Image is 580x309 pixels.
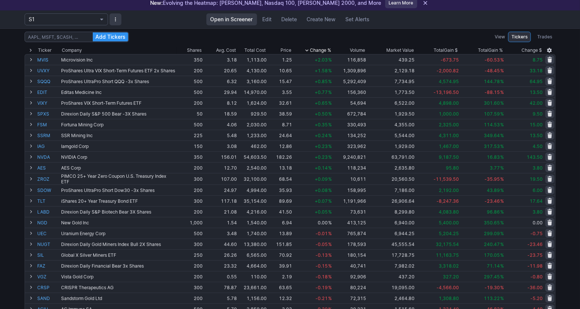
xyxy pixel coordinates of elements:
[484,111,500,117] span: 107.59
[333,151,367,162] td: 9,240,821
[177,141,203,151] td: 150
[328,79,332,84] span: %
[437,198,459,204] span: -8,247.36
[177,162,203,173] td: 200
[434,89,459,95] span: -13,196.50
[328,133,332,138] span: %
[386,47,414,54] span: Market Value
[37,65,60,76] a: UVXY
[439,133,459,138] span: 4,311.00
[342,13,374,25] a: Set Alerts
[315,165,328,171] span: +0.14
[203,151,238,162] td: 156.01
[61,154,176,160] div: NVIDIA Corp
[367,141,416,151] td: 1,929.00
[333,97,367,108] td: 54,694
[508,32,531,42] a: Tickers
[267,108,293,119] td: 38.59
[527,242,543,247] span: -23.46
[37,87,60,97] a: EDIT
[533,144,543,149] span: 4.50
[210,16,253,23] span: Open in Screener
[333,130,367,141] td: 134,252
[316,231,328,236] span: -0.01
[37,54,60,65] a: MVIS
[203,185,238,195] td: 24.97
[333,228,367,239] td: 765,874
[203,141,238,151] td: 3.08
[439,220,459,226] span: 5,400.00
[25,47,37,54] div: Expand All
[439,111,459,117] span: 1,000.00
[61,165,176,171] div: AES Corp
[328,231,332,236] span: %
[29,16,96,23] span: S1
[238,151,267,162] td: 54,603.50
[333,54,367,65] td: 116,858
[315,68,328,73] span: +1.58
[328,176,332,182] span: %
[333,195,367,206] td: 1,191,966
[315,209,328,215] span: +0.05
[500,89,504,95] span: %
[238,217,267,228] td: 1,540.00
[434,47,458,54] div: Gain $
[37,108,60,119] a: SPXS
[333,185,367,195] td: 158,995
[439,144,459,149] span: 1,467.00
[367,173,416,185] td: 20,560.50
[238,195,267,206] td: 35,154.00
[203,217,238,228] td: 1.54
[267,151,293,162] td: 182.26
[61,173,176,185] div: PIMCO 25+ Year Zero Coupon U.S. Treasury Index ETF
[238,108,267,119] td: 929.50
[203,173,238,185] td: 107.00
[315,198,328,204] span: +0.07
[328,198,332,204] span: %
[500,144,504,149] span: %
[367,108,416,119] td: 1,929.50
[203,97,238,108] td: 8.12
[203,76,238,86] td: 6.32
[439,100,459,106] span: 4,898.00
[511,33,527,41] span: Tickers
[203,195,238,206] td: 117.18
[37,130,60,141] a: SSRM
[203,65,238,76] td: 20.65
[238,239,267,249] td: 13,380.00
[434,176,459,182] span: -11,539.50
[37,141,60,151] a: IAG
[439,122,459,127] span: 2,325.00
[328,57,332,63] span: %
[500,242,504,247] span: %
[328,242,332,247] span: %
[333,86,367,97] td: 156,360
[495,33,505,41] label: View
[478,47,503,54] div: Gain %
[315,144,328,149] span: +0.23
[61,89,176,95] div: Editas Medicine Inc
[527,154,543,160] span: 143.50
[537,33,552,41] span: Trades
[530,133,543,138] span: 13.50
[530,89,543,95] span: 13.50
[533,111,543,117] span: 9.50
[61,100,176,106] div: ProShares VIX Short-Term Futures ETF
[367,97,416,108] td: 6,522.00
[500,133,504,138] span: %
[328,165,332,171] span: %
[500,165,504,171] span: %
[484,79,500,84] span: 144.78
[203,108,238,119] td: 18.59
[203,239,238,249] td: 44.60
[500,68,504,73] span: %
[328,68,332,73] span: %
[37,293,60,303] a: SAND
[328,220,332,226] span: %
[439,79,459,84] span: 4,574.95
[500,111,504,117] span: %
[439,187,459,193] span: 2,192.00
[37,206,60,217] a: LABD
[61,231,176,236] div: Uranium Energy Corp
[346,16,370,23] span: Set Alerts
